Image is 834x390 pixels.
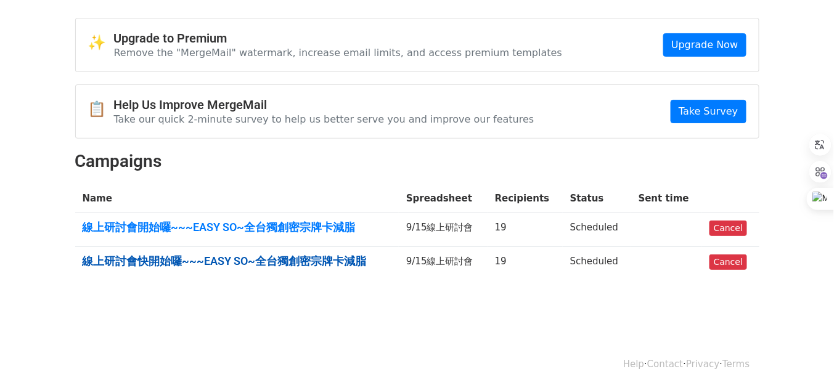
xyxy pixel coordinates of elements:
div: · · · [66,339,769,390]
th: Recipients [488,184,563,213]
td: 19 [488,246,563,280]
div: 聊天小工具 [772,331,834,390]
a: Help [623,359,644,370]
td: Scheduled [563,246,631,280]
a: 線上研討會快開始囉~~~EASY SO~全台獨創密宗牌卡減脂 [83,254,392,268]
a: Privacy [686,359,719,370]
span: ✨ [88,34,114,52]
a: Upgrade Now [663,33,746,57]
a: 線上研討會開始囉~~~EASY SO~全台獨創密宗牌卡減脂 [83,221,392,234]
th: Status [563,184,631,213]
td: 19 [488,213,563,247]
a: Cancel [709,254,747,270]
td: 9/15線上研討會 [399,246,488,280]
h4: Help Us Improve MergeMail [114,97,534,112]
h4: Upgrade to Premium [114,31,563,46]
span: 📋 [88,100,114,118]
th: Name [75,184,399,213]
th: Spreadsheet [399,184,488,213]
th: Sent time [631,184,702,213]
h2: Campaigns [75,151,759,172]
td: Scheduled [563,213,631,247]
p: Take our quick 2-minute survey to help us better serve you and improve our features [114,113,534,126]
a: Cancel [709,221,747,236]
td: 9/15線上研討會 [399,213,488,247]
a: Terms [722,359,750,370]
p: Remove the "MergeMail" watermark, increase email limits, and access premium templates [114,46,563,59]
a: Contact [647,359,683,370]
a: Take Survey [671,100,746,123]
iframe: Chat Widget [772,331,834,390]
